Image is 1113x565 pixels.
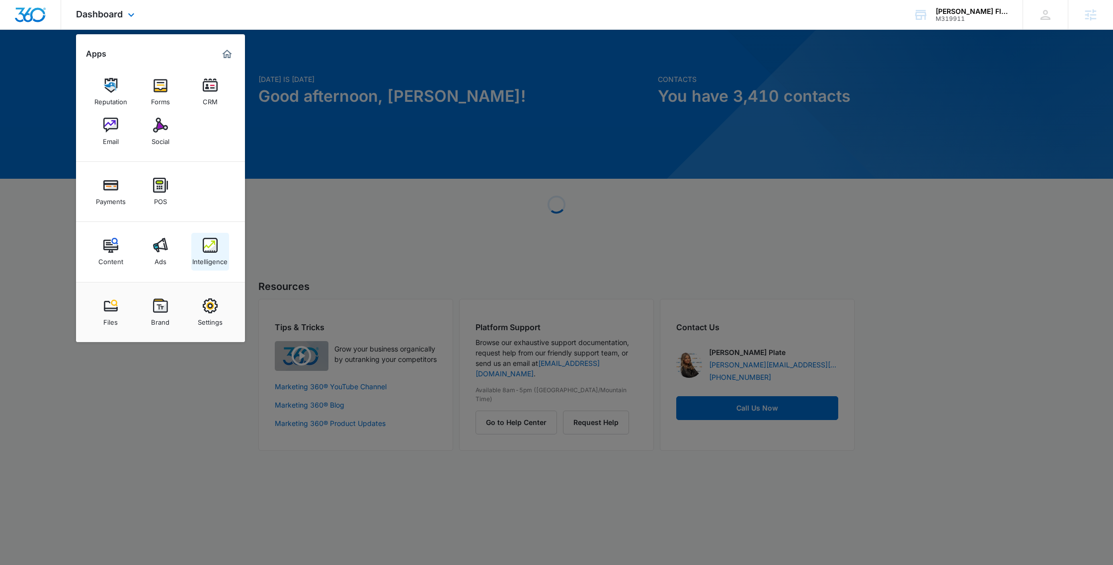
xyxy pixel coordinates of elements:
[142,173,179,211] a: POS
[103,133,119,145] div: Email
[203,93,218,106] div: CRM
[191,293,229,331] a: Settings
[92,113,130,150] a: Email
[151,313,169,326] div: Brand
[92,293,130,331] a: Files
[98,253,123,266] div: Content
[92,73,130,111] a: Reputation
[155,253,166,266] div: Ads
[86,49,106,59] h2: Apps
[142,233,179,271] a: Ads
[154,193,167,206] div: POS
[94,93,127,106] div: Reputation
[142,293,179,331] a: Brand
[92,173,130,211] a: Payments
[151,93,170,106] div: Forms
[152,133,169,145] div: Social
[219,46,235,62] a: Marketing 360® Dashboard
[96,193,126,206] div: Payments
[198,313,223,326] div: Settings
[191,233,229,271] a: Intelligence
[192,253,228,266] div: Intelligence
[936,7,1008,15] div: account name
[191,73,229,111] a: CRM
[92,233,130,271] a: Content
[142,73,179,111] a: Forms
[76,9,123,19] span: Dashboard
[142,113,179,150] a: Social
[936,15,1008,22] div: account id
[103,313,118,326] div: Files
